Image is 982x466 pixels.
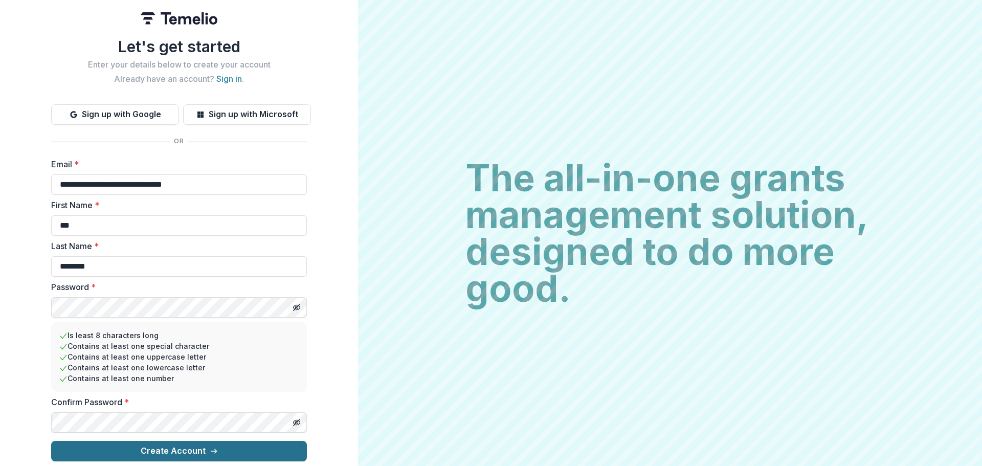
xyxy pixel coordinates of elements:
li: Contains at least one uppercase letter [59,351,299,362]
label: First Name [51,199,301,211]
h1: Let's get started [51,37,307,56]
button: Sign up with Microsoft [183,104,311,125]
button: Sign up with Google [51,104,179,125]
li: Contains at least one lowercase letter [59,362,299,373]
button: Toggle password visibility [288,414,305,431]
li: Contains at least one number [59,373,299,384]
label: Email [51,158,301,170]
h2: Enter your details below to create your account [51,60,307,70]
h2: Already have an account? . [51,74,307,84]
li: Contains at least one special character [59,341,299,351]
label: Password [51,281,301,293]
button: Toggle password visibility [288,299,305,316]
label: Last Name [51,240,301,252]
label: Confirm Password [51,396,301,408]
button: Create Account [51,441,307,461]
li: Is least 8 characters long [59,330,299,341]
img: Temelio [141,12,217,25]
a: Sign in [216,74,242,84]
